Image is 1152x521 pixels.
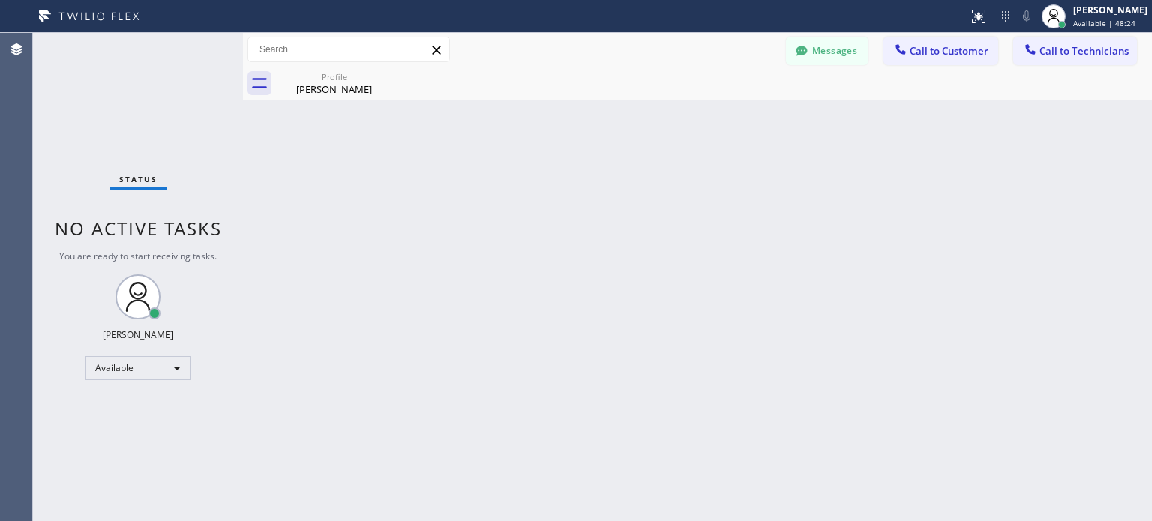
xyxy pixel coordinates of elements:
div: Lisa Podell [277,67,391,100]
button: Call to Technicians [1013,37,1137,65]
div: [PERSON_NAME] [103,328,173,341]
span: You are ready to start receiving tasks. [59,250,217,262]
input: Search [248,37,449,61]
div: Profile [277,71,391,82]
span: Call to Customer [910,44,988,58]
span: No active tasks [55,216,222,241]
div: Available [85,356,190,380]
button: Call to Customer [883,37,998,65]
span: Available | 48:24 [1073,18,1135,28]
span: Status [119,174,157,184]
span: Call to Technicians [1039,44,1129,58]
div: [PERSON_NAME] [1073,4,1147,16]
button: Messages [786,37,868,65]
button: Mute [1016,6,1037,27]
div: [PERSON_NAME] [277,82,391,96]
